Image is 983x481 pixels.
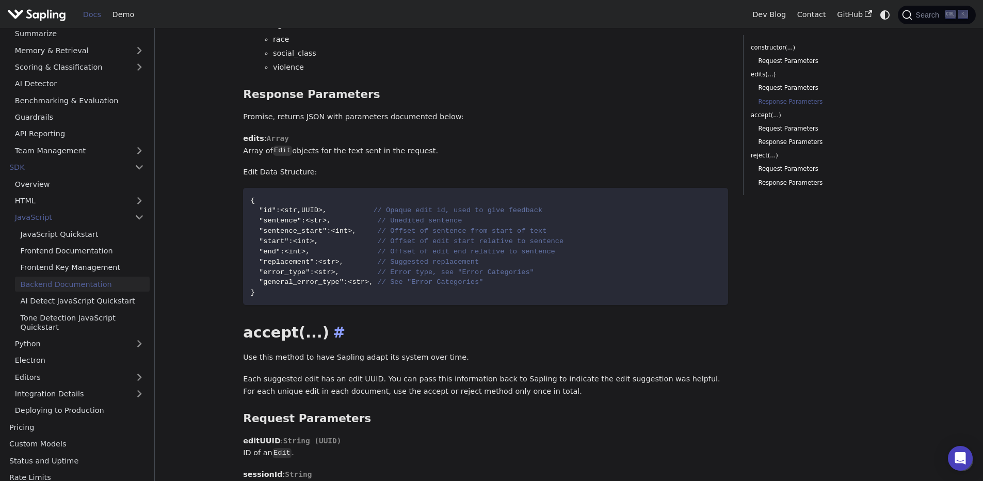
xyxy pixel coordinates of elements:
a: HTML [9,194,150,209]
a: Sapling.ai [7,7,70,22]
a: Pricing [4,420,150,435]
a: Electron [9,353,150,368]
strong: edits [243,134,264,142]
span: <str> [348,278,369,286]
a: Summarize [9,26,150,41]
a: JavaScript [9,210,150,225]
a: Direct link to accept(...) [329,324,345,341]
span: "end" [259,248,280,255]
a: Docs [77,7,107,23]
code: Edit [273,146,293,156]
span: "start" [259,237,288,245]
span: , [314,237,318,245]
button: Switch between dark and light mode (currently system mode) [878,7,893,22]
a: accept(...) [751,110,891,120]
span: : [327,227,331,235]
span: , [369,278,373,286]
a: JavaScript Quickstart [15,227,150,242]
span: : [276,206,280,214]
span: : [301,217,305,225]
a: constructor(...) [751,43,891,53]
a: Tone Detection JavaScript Quickstart [15,310,150,334]
img: Sapling.ai [7,7,66,22]
span: , [327,217,331,225]
span: "replacement" [259,258,314,266]
span: Search [912,11,945,19]
a: reject(...) [751,151,891,161]
span: <str> [305,217,327,225]
span: , [323,206,327,214]
span: : [280,248,284,255]
span: Array [267,134,289,142]
span: <str> [318,258,340,266]
a: Integration Details [9,387,150,402]
a: Backend Documentation [15,277,150,292]
span: "sentence_start" [259,227,327,235]
a: Request Parameters [758,164,887,174]
a: Dev Blog [747,7,791,23]
a: Memory & Retrieval [9,43,150,58]
span: : [310,268,314,276]
h2: accept(...) [243,324,728,342]
span: , [297,206,301,214]
button: Search (Ctrl+K) [898,6,975,24]
span: String [285,470,312,478]
li: violence [273,61,728,74]
p: : Array of objects for the text sent in the request. [243,133,728,157]
span: UUID> [301,206,323,214]
span: } [251,288,255,296]
li: race [273,34,728,46]
span: // Offset of edit start relative to sentence [378,237,564,245]
a: SDK [4,160,129,175]
h3: Request Parameters [243,412,728,426]
span: // Opaque edit id, used to give feedback [373,206,542,214]
a: Request Parameters [758,83,887,93]
a: AI Detector [9,76,150,91]
span: "id" [259,206,276,214]
span: <str> [314,268,335,276]
a: Team Management [9,143,150,158]
a: Overview [9,177,150,191]
a: Python [9,336,150,351]
span: <int> [293,237,314,245]
p: Edit Data Structure: [243,166,728,179]
a: Status and Uptime [4,453,150,468]
span: : [288,237,293,245]
span: , [352,227,356,235]
span: <int> [284,248,305,255]
li: social_class [273,47,728,60]
a: Contact [792,7,832,23]
span: // Offset of edit end relative to sentence [378,248,555,255]
a: Benchmarking & Evaluation [9,93,150,108]
a: Response Parameters [758,178,887,188]
strong: sessionId [243,470,282,478]
span: // Suggested replacement [378,258,479,266]
a: Custom Models [4,437,150,452]
a: Frontend Key Management [15,260,150,275]
code: Edit [272,448,292,458]
div: Open Intercom Messenger [948,446,973,471]
a: Editors [9,370,129,384]
span: , [340,258,344,266]
a: API Reporting [9,126,150,141]
a: GitHub [831,7,877,23]
span: , [335,268,340,276]
span: // Unedited sentence [378,217,462,225]
h3: Response Parameters [243,88,728,102]
a: AI Detect JavaScript Quickstart [15,294,150,309]
p: Use this method to have Sapling adapt its system over time. [243,351,728,364]
button: Expand sidebar category 'Editors' [129,370,150,384]
a: Scoring & Classification [9,60,150,75]
a: Demo [107,7,140,23]
span: "sentence" [259,217,301,225]
span: "general_error_type" [259,278,344,286]
span: String (UUID) [283,437,342,445]
p: Promise, returns JSON with parameters documented below: [243,111,728,123]
span: { [251,197,255,204]
span: "error_type" [259,268,310,276]
span: : [314,258,318,266]
a: Request Parameters [758,124,887,134]
kbd: K [958,10,968,19]
span: , [305,248,310,255]
button: Collapse sidebar category 'SDK' [129,160,150,175]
